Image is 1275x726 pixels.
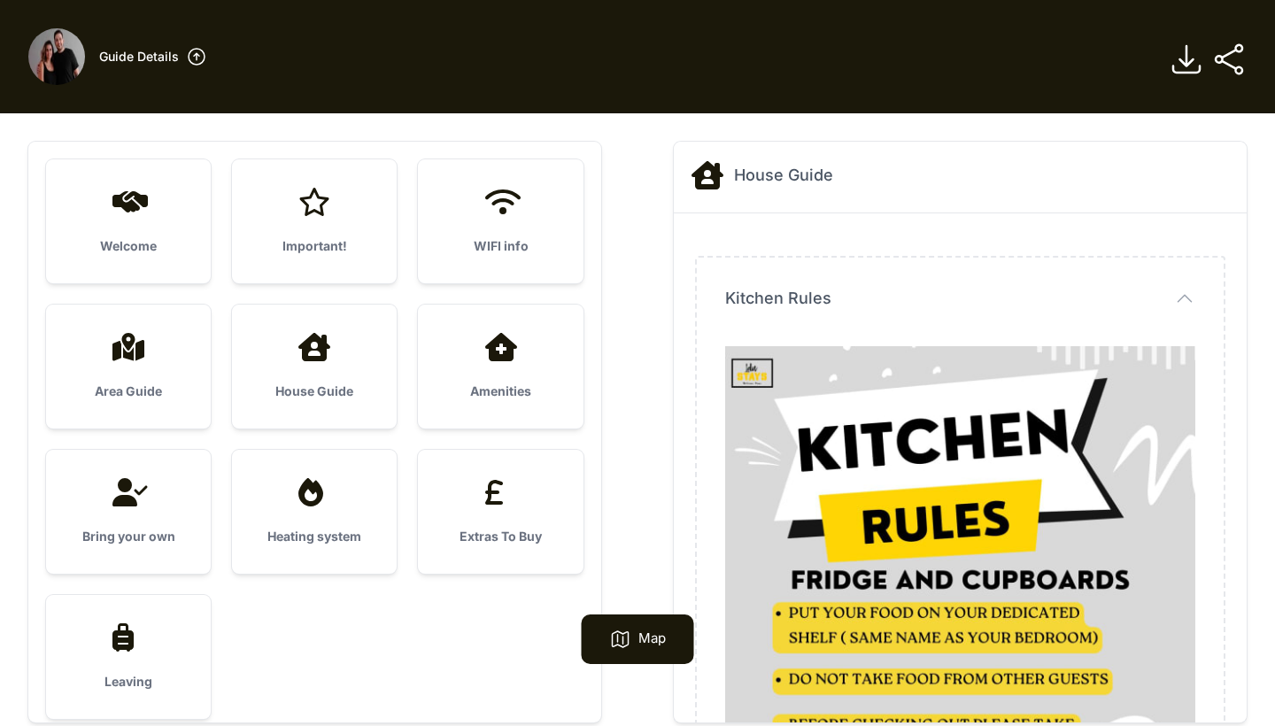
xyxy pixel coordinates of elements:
[734,163,833,188] h2: House Guide
[74,237,182,255] h3: Welcome
[232,450,397,574] a: Heating system
[725,286,831,311] span: Kitchen Rules
[74,528,182,545] h3: Bring your own
[46,595,211,719] a: Leaving
[232,305,397,429] a: House Guide
[446,237,554,255] h3: WIFI info
[260,382,368,400] h3: House Guide
[74,382,182,400] h3: Area Guide
[46,450,211,574] a: Bring your own
[446,528,554,545] h3: Extras To Buy
[260,237,368,255] h3: Important!
[260,528,368,545] h3: Heating system
[446,382,554,400] h3: Amenities
[74,673,182,691] h3: Leaving
[418,159,583,283] a: WIFI info
[232,159,397,283] a: Important!
[725,286,1195,311] button: Kitchen Rules
[638,629,666,650] p: Map
[418,450,583,574] a: Extras To Buy
[99,46,207,67] a: Guide Details
[28,28,85,85] img: fyg012wjad9tg46yi4q0sdrdjd51
[99,48,179,66] h3: Guide Details
[46,305,211,429] a: Area Guide
[46,159,211,283] a: Welcome
[418,305,583,429] a: Amenities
